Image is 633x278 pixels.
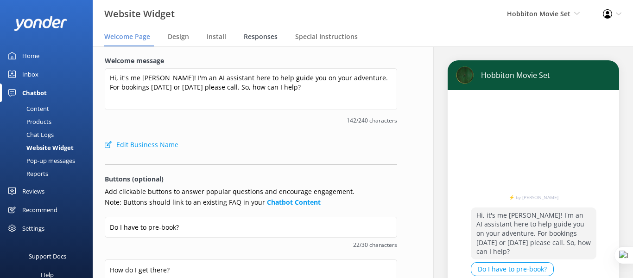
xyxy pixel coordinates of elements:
span: Design [168,32,189,41]
button: Edit Business Name [105,136,178,154]
textarea: Hi, it's me [PERSON_NAME]! I'm an AI assistant here to help guide you on your adventure. For book... [105,68,397,110]
div: Content [6,102,49,115]
div: Products [6,115,51,128]
a: Products [6,115,93,128]
div: Reports [6,167,48,180]
input: Button 1 [105,217,397,238]
div: Support Docs [29,247,66,265]
span: Welcome Page [104,32,150,41]
span: Install [207,32,226,41]
span: Responses [244,32,278,41]
h3: Website Widget [104,6,175,21]
span: 142/240 characters [105,116,397,125]
a: ⚡ by [PERSON_NAME] [471,195,596,200]
a: Chatbot Content [267,198,321,207]
div: Chatbot [22,84,47,102]
button: Do I have to pre-book? [471,262,554,276]
p: Hobbiton Movie Set [474,70,550,80]
p: Buttons (optional) [105,174,397,184]
div: Inbox [22,65,38,84]
div: Pop-up messages [6,154,75,167]
div: Home [22,46,39,65]
p: Add clickable buttons to answer popular questions and encourage engagement. Note: Buttons should ... [105,187,397,207]
div: Reviews [22,182,44,200]
p: Hi, it's me [PERSON_NAME]! I'm an AI assistant here to help guide you on your adventure. For book... [471,207,596,259]
img: chatbot-avatar [456,66,474,84]
span: Special Instructions [295,32,358,41]
div: Settings [22,219,44,238]
a: Website Widget [6,141,93,154]
div: Recommend [22,200,57,219]
span: Hobbiton Movie Set [507,9,570,18]
a: Pop-up messages [6,154,93,167]
label: Welcome message [105,56,397,66]
div: Chat Logs [6,128,54,141]
a: Reports [6,167,93,180]
a: Content [6,102,93,115]
img: yonder-white-logo.png [14,16,67,31]
span: 22/30 characters [105,240,397,249]
div: Website Widget [6,141,74,154]
a: Chat Logs [6,128,93,141]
